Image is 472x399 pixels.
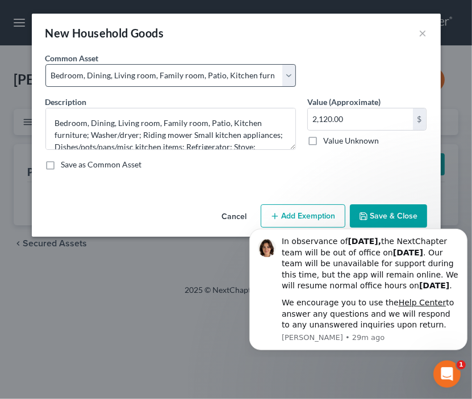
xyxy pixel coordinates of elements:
[323,135,379,146] label: Value Unknown
[350,204,427,228] button: Save & Close
[419,26,427,40] button: ×
[61,159,142,170] label: Save as Common Asset
[45,25,164,41] div: New Household Goods
[245,208,472,357] iframe: Intercom notifications message
[307,96,381,108] label: Value (Approximate)
[45,97,87,107] span: Description
[413,108,427,130] div: $
[457,360,466,369] span: 1
[308,108,413,130] input: 0.00
[45,52,99,64] label: Common Asset
[213,205,256,228] button: Cancel
[261,204,345,228] button: Add Exemption
[433,360,461,388] iframe: Intercom live chat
